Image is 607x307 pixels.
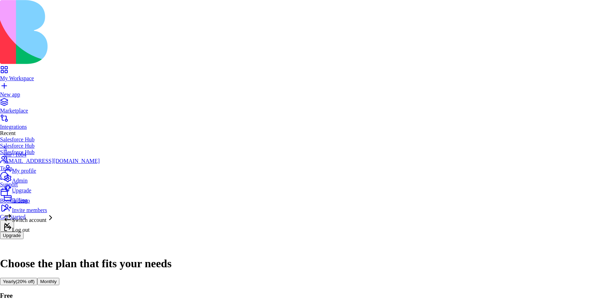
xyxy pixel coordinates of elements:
[4,145,7,151] span: S
[12,178,27,184] span: Admin
[12,207,47,213] span: Invite members
[12,197,27,203] span: Billing
[4,145,100,164] a: Sshir+1004[EMAIL_ADDRESS][DOMAIN_NAME]
[4,152,100,158] div: shir+1004
[4,164,100,174] a: My profile
[12,227,30,233] span: Log out
[4,174,100,184] a: Admin
[4,194,100,204] a: Billing
[12,187,31,193] span: Upgrade
[4,204,100,213] a: Invite members
[12,217,46,223] span: Switch account
[4,184,100,194] a: Upgrade
[12,168,36,174] span: My profile
[4,158,100,164] div: [EMAIL_ADDRESS][DOMAIN_NAME]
